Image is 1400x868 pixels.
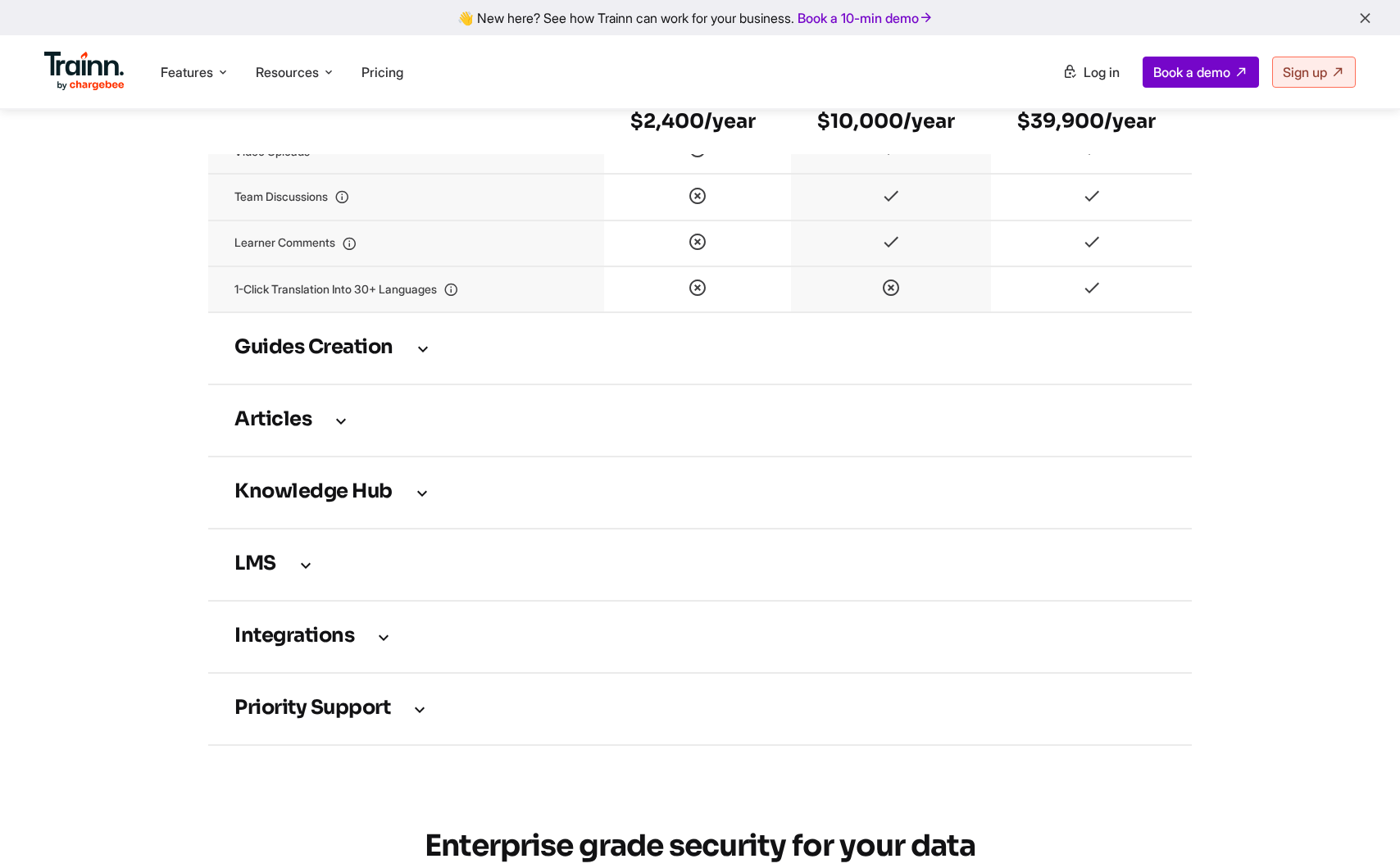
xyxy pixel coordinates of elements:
[234,556,1166,574] h3: LMS
[1283,64,1327,80] span: Sign up
[630,108,765,134] h6: $2,400/year
[794,7,937,30] a: Book a 10-min demo
[256,63,319,81] span: Resources
[1318,789,1400,868] iframe: Chat Widget
[234,484,1166,502] h3: Knowledge Hub
[234,700,1166,718] h3: Priority support
[208,220,604,266] td: Learner comments
[208,266,604,312] td: 1-Click translation into 30+ languages
[1017,108,1166,134] h6: $39,900/year
[44,52,125,91] img: Trainn Logo
[234,628,1166,646] h3: Integrations
[361,64,403,80] a: Pricing
[161,63,213,81] span: Features
[1153,64,1230,80] span: Book a demo
[817,108,965,134] h6: $10,000/year
[234,411,1166,429] h3: Articles
[1272,57,1356,88] a: Sign up
[1143,57,1259,88] a: Book a demo
[1052,57,1130,87] a: Log in
[234,339,1166,357] h3: Guides creation
[1084,64,1120,80] span: Log in
[10,10,1390,25] div: 👋 New here? See how Trainn can work for your business.
[208,174,604,220] td: Team discussions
